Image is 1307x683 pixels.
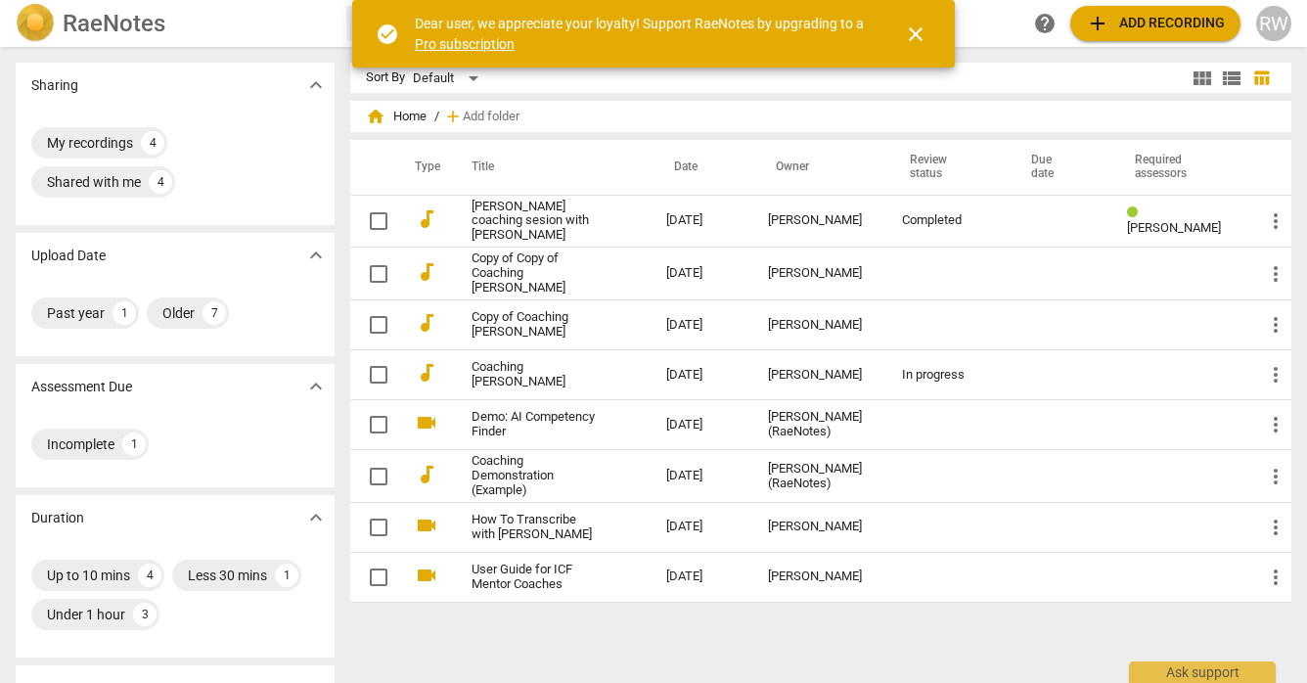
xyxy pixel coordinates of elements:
span: view_list [1220,67,1243,90]
span: more_vert [1264,313,1287,337]
div: [PERSON_NAME] (RaeNotes) [768,462,871,491]
span: home [366,107,385,126]
div: Sort By [366,70,405,85]
span: expand_more [304,375,328,398]
span: help [1033,12,1057,35]
span: view_module [1191,67,1214,90]
div: 1 [122,433,146,456]
div: Older [162,303,195,323]
div: [PERSON_NAME] [768,266,871,281]
td: [DATE] [651,300,752,350]
button: RW [1256,6,1291,41]
div: 1 [275,564,298,587]
button: List view [1217,64,1246,93]
span: more_vert [1264,516,1287,539]
span: videocam [415,564,438,587]
div: 4 [138,564,161,587]
span: audiotrack [415,311,438,335]
td: [DATE] [651,552,752,602]
div: Dear user, we appreciate your loyalty! Support RaeNotes by upgrading to a [415,14,869,54]
button: Show more [301,372,331,401]
span: [PERSON_NAME] [1127,220,1221,235]
button: Upload [1070,6,1240,41]
th: Type [399,140,448,195]
div: [PERSON_NAME] [768,318,871,333]
span: videocam [415,411,438,434]
th: Required assessors [1111,140,1248,195]
div: [PERSON_NAME] [768,368,871,383]
span: expand_more [304,506,328,529]
p: Duration [31,508,84,528]
div: Past year [47,303,105,323]
div: 7 [203,301,226,325]
a: Demo: AI Competency Finder [472,410,596,439]
th: Owner [752,140,886,195]
div: [PERSON_NAME] [768,520,871,534]
td: [DATE] [651,400,752,450]
th: Review status [886,140,1007,195]
a: [PERSON_NAME] coaching sesion with [PERSON_NAME] [472,200,596,244]
a: Coaching [PERSON_NAME] [472,360,596,389]
a: Copy of Copy of Coaching [PERSON_NAME] [472,251,596,296]
div: My recordings [47,133,133,153]
span: more_vert [1264,413,1287,436]
button: Table view [1246,64,1276,93]
th: Date [651,140,752,195]
span: audiotrack [415,207,438,231]
span: audiotrack [415,260,438,284]
span: more_vert [1264,363,1287,387]
div: [PERSON_NAME] (RaeNotes) [768,410,871,439]
button: Close [892,11,939,58]
div: Up to 10 mins [47,566,130,585]
th: Title [448,140,651,195]
div: Less 30 mins [188,566,267,585]
div: Incomplete [47,434,114,454]
span: audiotrack [415,463,438,486]
div: In progress [902,368,991,383]
div: 1 [113,301,136,325]
div: Default [413,63,485,94]
td: [DATE] [651,450,752,503]
span: Review status: completed [1127,205,1146,220]
span: videocam [415,514,438,537]
span: more_vert [1264,262,1287,286]
span: check_circle [376,23,399,46]
p: Assessment Due [31,377,132,397]
h2: RaeNotes [63,10,165,37]
button: Show more [301,503,331,532]
div: Completed [902,213,991,228]
div: [PERSON_NAME] [768,213,871,228]
div: 3 [133,603,157,626]
a: Coaching Demonstration (Example) [472,454,596,498]
div: Under 1 hour [47,605,125,624]
p: Upload Date [31,246,106,266]
div: Ask support [1129,661,1276,683]
span: more_vert [1264,465,1287,488]
a: User Guide for ICF Mentor Coaches [472,563,596,592]
div: Shared with me [47,172,141,192]
span: expand_more [304,244,328,267]
span: more_vert [1264,566,1287,589]
button: Show more [301,70,331,100]
td: [DATE] [651,350,752,400]
button: Tile view [1188,64,1217,93]
div: 4 [149,170,172,194]
a: Copy of Coaching [PERSON_NAME] [472,310,596,340]
td: [DATE] [651,248,752,300]
button: Show more [301,241,331,270]
span: close [904,23,927,46]
span: / [434,110,439,124]
span: Home [366,107,427,126]
a: Pro subscription [415,36,515,52]
span: Add recording [1086,12,1225,35]
a: How To Transcribe with [PERSON_NAME] [472,513,596,542]
img: Logo [16,4,55,43]
span: Add folder [463,110,519,124]
td: [DATE] [651,502,752,552]
th: Due date [1008,140,1111,195]
span: table_chart [1252,68,1271,87]
div: [PERSON_NAME] [768,569,871,584]
span: audiotrack [415,361,438,385]
span: add [1086,12,1109,35]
